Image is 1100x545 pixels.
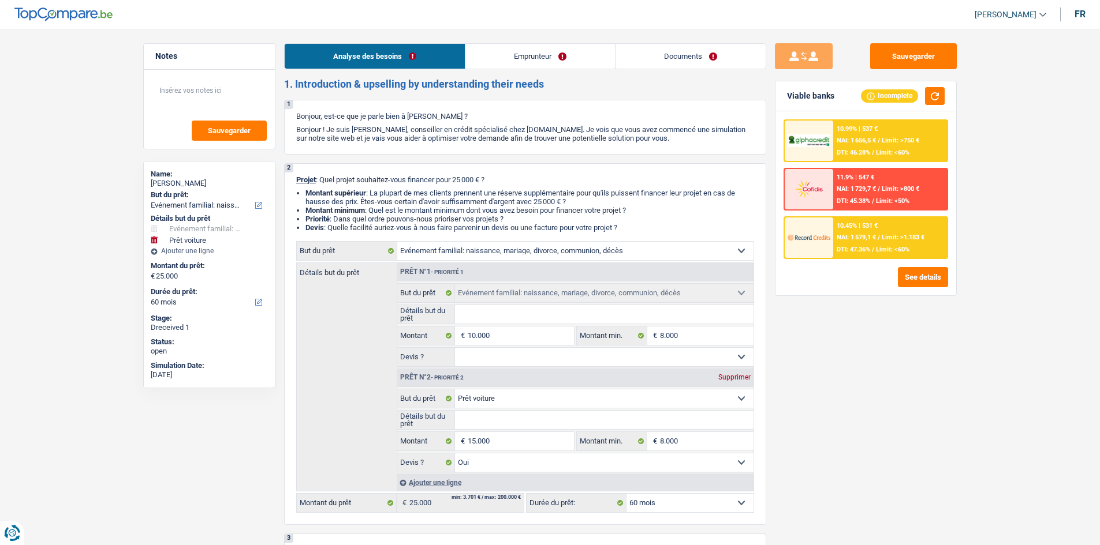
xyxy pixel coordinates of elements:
li: : Quelle facilité auriez-vous à nous faire parvenir un devis ou une facture pour votre projet ? [305,223,754,232]
div: Name: [151,170,268,179]
div: 10.99% | 537 € [837,125,878,133]
a: [PERSON_NAME] [965,5,1046,24]
span: / [878,185,880,193]
div: Dreceived 1 [151,323,268,332]
h2: 1. Introduction & upselling by understanding their needs [284,78,766,91]
label: Montant [397,432,456,450]
span: Projet [296,175,316,184]
span: Limit: <50% [876,197,909,205]
span: € [647,432,660,450]
span: € [151,272,155,281]
span: Limit: >800 € [882,185,919,193]
div: open [151,347,268,356]
span: Limit: <60% [876,149,909,156]
a: Documents [616,44,766,69]
label: Montant du prêt: [151,261,266,270]
img: Cofidis [788,178,830,200]
div: fr [1075,9,1086,20]
div: Supprimer [715,374,754,381]
div: Viable banks [787,91,834,101]
div: Ajouter une ligne [151,247,268,255]
div: Prêt n°1 [397,268,467,276]
div: [PERSON_NAME] [151,179,268,188]
span: NAI: 1 729,7 € [837,185,876,193]
span: Limit: <60% [876,246,909,253]
label: Montant [397,326,456,345]
div: 3 [285,534,293,543]
span: € [397,494,409,512]
span: / [872,246,874,253]
span: Devis [305,223,324,232]
label: But du prêt [297,242,397,260]
button: See details [898,267,948,287]
label: Détails but du prêt [297,263,397,276]
span: Limit: >1.183 € [882,234,924,241]
label: Devis ? [397,453,456,472]
button: Sauvegarder [870,43,957,69]
span: € [455,432,468,450]
label: Durée du prêt: [151,287,266,296]
div: Status: [151,337,268,347]
h5: Notes [155,51,263,61]
div: 1 [285,100,293,109]
span: - Priorité 1 [431,269,464,275]
strong: Montant minimum [305,206,365,215]
label: Devis ? [397,348,456,366]
span: / [878,234,880,241]
span: NAI: 1 579,1 € [837,234,876,241]
span: DTI: 45.38% [837,197,870,205]
img: Record Credits [788,227,830,248]
label: But du prêt [397,389,456,408]
div: Ajouter une ligne [397,474,754,491]
label: But du prêt [397,284,456,302]
strong: Priorité [305,215,330,223]
label: Montant min. [577,432,647,450]
strong: Montant supérieur [305,189,366,197]
span: € [455,326,468,345]
span: Limit: >750 € [882,137,919,144]
p: Bonjour ! Je suis [PERSON_NAME], conseiller en crédit spécialisé chez [DOMAIN_NAME]. Je vois que ... [296,125,754,142]
label: Détails but du prêt [397,411,456,429]
div: Détails but du prêt [151,214,268,223]
button: Sauvegarder [192,121,267,141]
span: € [647,326,660,345]
div: Incomplete [861,89,918,102]
label: Montant du prêt [297,494,397,512]
p: : Quel projet souhaitez-vous financer pour 25 000 € ? [296,175,754,184]
label: Durée du prêt: [527,494,627,512]
img: AlphaCredit [788,134,830,148]
label: But du prêt: [151,190,266,200]
span: / [878,137,880,144]
span: / [872,149,874,156]
p: Bonjour, est-ce que je parle bien à [PERSON_NAME] ? [296,112,754,121]
li: : Quel est le montant minimum dont vous avez besoin pour financer votre projet ? [305,206,754,215]
a: Emprunteur [465,44,615,69]
div: Simulation Date: [151,361,268,370]
div: 11.9% | 547 € [837,174,874,181]
div: 10.45% | 531 € [837,222,878,230]
span: / [872,197,874,205]
span: NAI: 1 656,5 € [837,137,876,144]
span: DTI: 47.36% [837,246,870,253]
li: : La plupart de mes clients prennent une réserve supplémentaire pour qu'ils puissent financer leu... [305,189,754,206]
div: min: 3.701 € / max: 200.000 € [452,495,521,500]
div: 2 [285,164,293,172]
li: : Dans quel ordre pouvons-nous prioriser vos projets ? [305,215,754,223]
label: Montant min. [577,326,647,345]
div: Stage: [151,314,268,323]
a: Analyse des besoins [285,44,465,69]
label: Détails but du prêt [397,305,456,324]
span: [PERSON_NAME] [975,10,1036,20]
span: DTI: 46.28% [837,149,870,156]
img: TopCompare Logo [14,7,113,21]
span: Sauvegarder [208,127,251,134]
span: - Priorité 2 [431,374,464,381]
div: [DATE] [151,370,268,379]
div: Prêt n°2 [397,374,467,381]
